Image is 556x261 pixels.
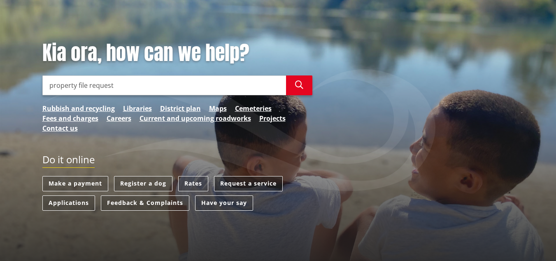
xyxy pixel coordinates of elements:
a: Have your say [195,195,253,211]
a: Current and upcoming roadworks [140,113,251,123]
a: Contact us [42,123,78,133]
a: Applications [42,195,95,211]
a: Make a payment [42,176,108,191]
input: Search input [42,75,286,95]
a: Rubbish and recycling [42,103,115,113]
a: District plan [160,103,201,113]
a: Register a dog [114,176,172,191]
h2: Do it online [42,154,95,168]
a: Request a service [214,176,283,191]
a: Projects [259,113,286,123]
h1: Kia ora, how can we help? [42,41,312,65]
a: Libraries [123,103,152,113]
a: Careers [107,113,131,123]
a: Rates [178,176,208,191]
a: Maps [209,103,227,113]
a: Feedback & Complaints [101,195,189,211]
a: Fees and charges [42,113,98,123]
a: Cemeteries [235,103,272,113]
